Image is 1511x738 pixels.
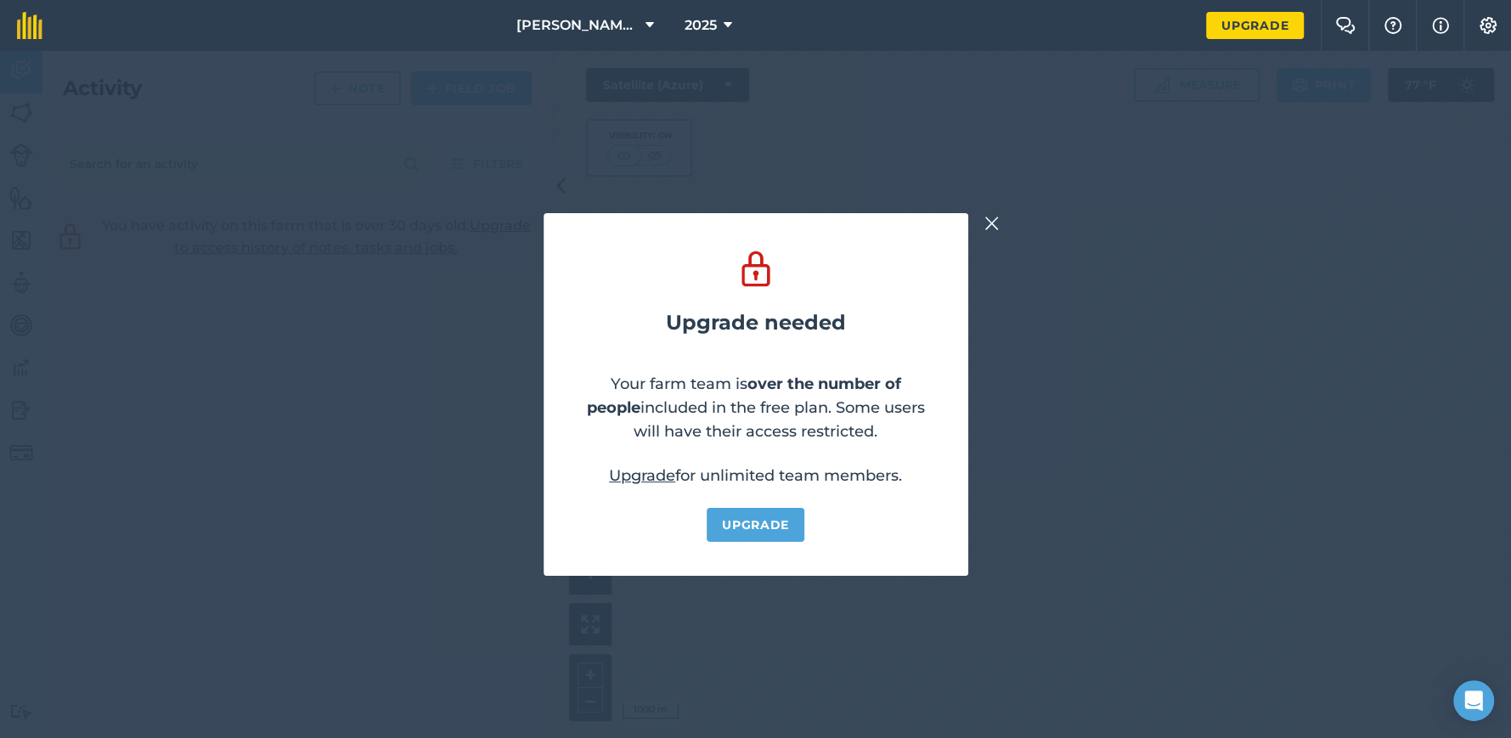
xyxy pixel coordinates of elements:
img: svg+xml;base64,PHN2ZyB4bWxucz0iaHR0cDovL3d3dy53My5vcmcvMjAwMC9zdmciIHdpZHRoPSIyMiIgaGVpZ2h0PSIzMC... [984,213,1000,234]
span: 2025 [685,15,717,36]
img: fieldmargin Logo [17,12,42,39]
img: Two speech bubbles overlapping with the left bubble in the forefront [1335,17,1356,34]
a: Upgrade [609,466,675,485]
p: Your farm team is included in the free plan. Some users will have their access restricted. [578,372,934,443]
span: [PERSON_NAME][GEOGRAPHIC_DATA] [516,15,639,36]
a: Upgrade [707,508,804,542]
h2: Upgrade needed [666,311,846,335]
strong: over the number of people [587,375,901,417]
img: A question mark icon [1383,17,1403,34]
img: svg+xml;base64,PHN2ZyB4bWxucz0iaHR0cDovL3d3dy53My5vcmcvMjAwMC9zdmciIHdpZHRoPSIxNyIgaGVpZ2h0PSIxNy... [1432,15,1449,36]
div: Open Intercom Messenger [1453,680,1494,721]
img: A cog icon [1478,17,1498,34]
a: Upgrade [1206,12,1304,39]
p: for unlimited team members. [609,464,902,487]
